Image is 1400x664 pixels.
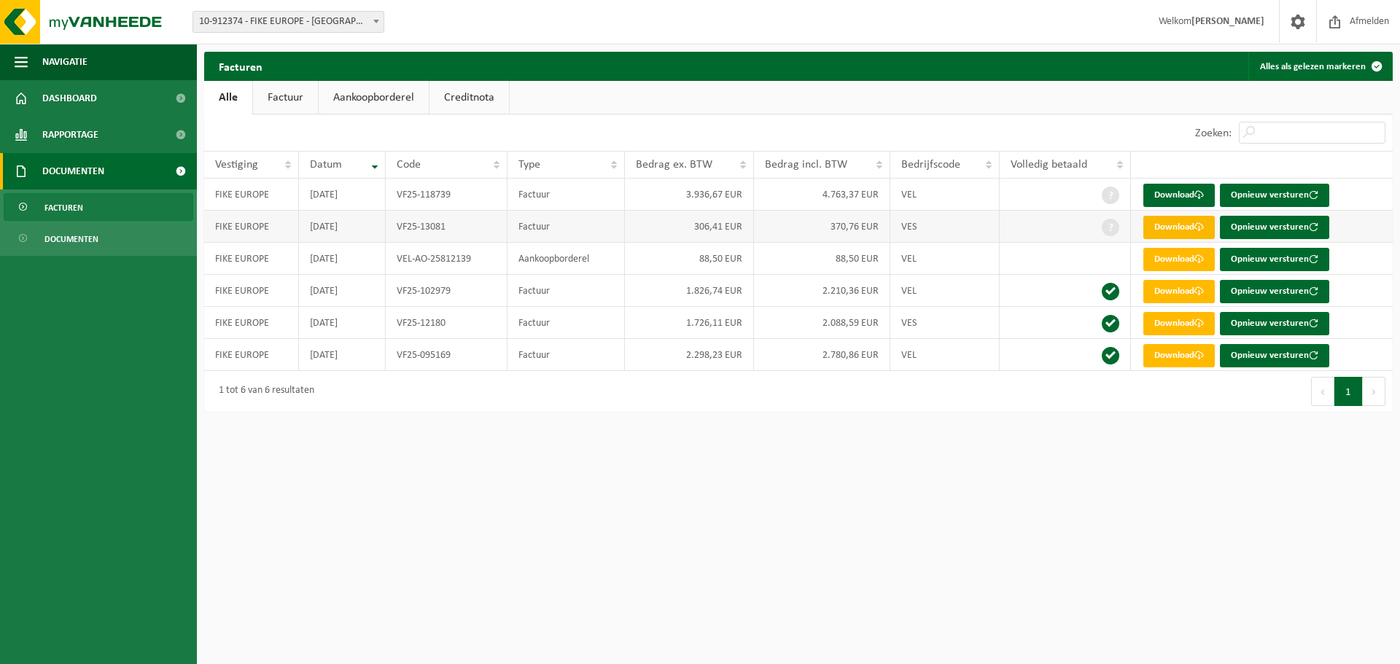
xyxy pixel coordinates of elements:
[204,275,299,307] td: FIKE EUROPE
[204,211,299,243] td: FIKE EUROPE
[1220,312,1329,335] button: Opnieuw versturen
[44,194,83,222] span: Facturen
[1220,344,1329,367] button: Opnieuw versturen
[1311,377,1334,406] button: Previous
[299,339,386,371] td: [DATE]
[211,378,314,405] div: 1 tot 6 van 6 resultaten
[901,159,960,171] span: Bedrijfscode
[890,179,1000,211] td: VEL
[44,225,98,253] span: Documenten
[204,179,299,211] td: FIKE EUROPE
[625,339,754,371] td: 2.298,23 EUR
[310,159,342,171] span: Datum
[754,307,890,339] td: 2.088,59 EUR
[754,179,890,211] td: 4.763,37 EUR
[1143,312,1215,335] a: Download
[1248,52,1391,81] button: Alles als gelezen markeren
[1220,248,1329,271] button: Opnieuw versturen
[754,339,890,371] td: 2.780,86 EUR
[625,179,754,211] td: 3.936,67 EUR
[253,81,318,114] a: Factuur
[1363,377,1385,406] button: Next
[204,52,277,80] h2: Facturen
[319,81,429,114] a: Aankoopborderel
[1334,377,1363,406] button: 1
[4,193,193,221] a: Facturen
[204,81,252,114] a: Alle
[204,243,299,275] td: FIKE EUROPE
[4,224,193,252] a: Documenten
[625,243,754,275] td: 88,50 EUR
[625,307,754,339] td: 1.726,11 EUR
[507,275,625,307] td: Factuur
[215,159,258,171] span: Vestiging
[397,159,421,171] span: Code
[890,339,1000,371] td: VEL
[890,275,1000,307] td: VEL
[386,179,507,211] td: VF25-118739
[1220,216,1329,239] button: Opnieuw versturen
[1191,16,1264,27] strong: [PERSON_NAME]
[1143,344,1215,367] a: Download
[386,307,507,339] td: VF25-12180
[754,243,890,275] td: 88,50 EUR
[192,11,384,33] span: 10-912374 - FIKE EUROPE - HERENTALS
[386,275,507,307] td: VF25-102979
[890,243,1000,275] td: VEL
[204,339,299,371] td: FIKE EUROPE
[1143,184,1215,207] a: Download
[299,179,386,211] td: [DATE]
[299,243,386,275] td: [DATE]
[429,81,509,114] a: Creditnota
[1143,280,1215,303] a: Download
[1011,159,1087,171] span: Volledig betaald
[890,307,1000,339] td: VES
[386,243,507,275] td: VEL-AO-25812139
[636,159,712,171] span: Bedrag ex. BTW
[1143,248,1215,271] a: Download
[42,44,87,80] span: Navigatie
[754,211,890,243] td: 370,76 EUR
[625,211,754,243] td: 306,41 EUR
[754,275,890,307] td: 2.210,36 EUR
[193,12,384,32] span: 10-912374 - FIKE EUROPE - HERENTALS
[204,307,299,339] td: FIKE EUROPE
[507,211,625,243] td: Factuur
[507,243,625,275] td: Aankoopborderel
[1220,280,1329,303] button: Opnieuw versturen
[890,211,1000,243] td: VES
[1195,128,1232,139] label: Zoeken:
[507,179,625,211] td: Factuur
[386,211,507,243] td: VF25-13081
[765,159,847,171] span: Bedrag incl. BTW
[507,339,625,371] td: Factuur
[1143,216,1215,239] a: Download
[299,307,386,339] td: [DATE]
[299,275,386,307] td: [DATE]
[1220,184,1329,207] button: Opnieuw versturen
[42,117,98,153] span: Rapportage
[386,339,507,371] td: VF25-095169
[507,307,625,339] td: Factuur
[518,159,540,171] span: Type
[42,153,104,190] span: Documenten
[42,80,97,117] span: Dashboard
[299,211,386,243] td: [DATE]
[625,275,754,307] td: 1.826,74 EUR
